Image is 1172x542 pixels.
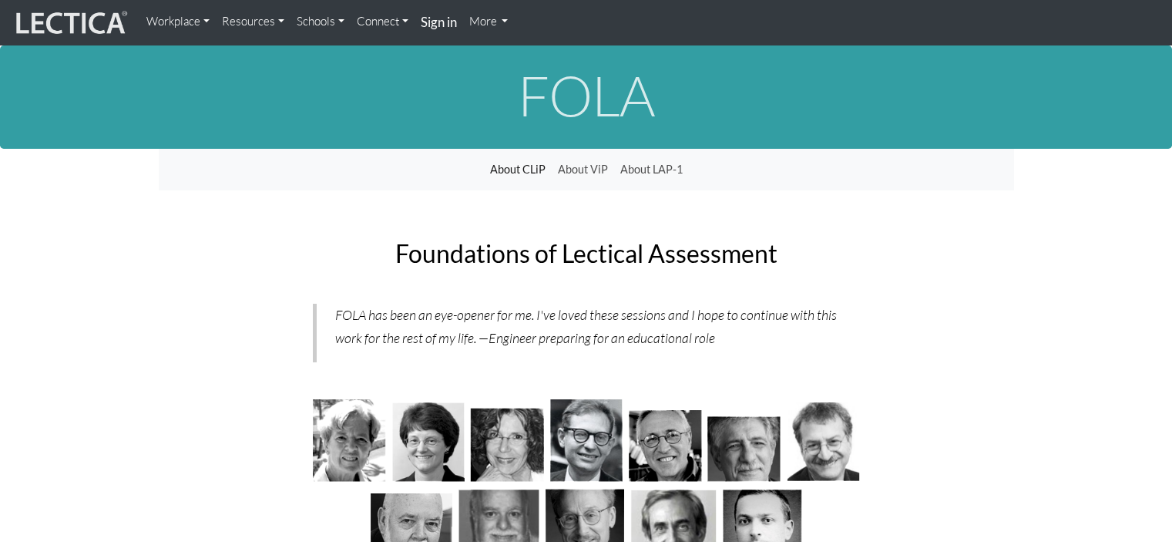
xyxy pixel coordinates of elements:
a: Schools [290,6,351,37]
strong: Sign in [421,14,457,30]
a: Sign in [415,6,463,39]
a: Workplace [140,6,216,37]
a: About CLiP [484,155,552,184]
h2: Foundations of Lectical Assessment [313,240,860,267]
a: More [463,6,515,37]
a: Resources [216,6,290,37]
h1: FOLA [159,65,1014,126]
a: About LAP-1 [614,155,689,184]
a: About ViP [552,155,614,184]
p: FOLA has been an eye-opener for me. I've loved these sessions and I hope to continue with this wo... [335,304,841,350]
img: lecticalive [12,8,128,38]
a: Connect [351,6,415,37]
